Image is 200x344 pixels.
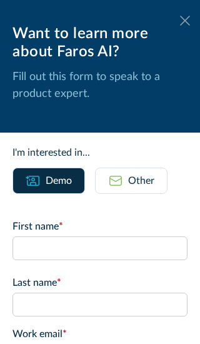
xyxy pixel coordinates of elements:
div: Other [128,173,154,188]
label: Work email [12,326,187,341]
div: Demo [46,173,72,188]
label: First name [12,219,187,234]
div: Want to learn more about Faros AI? [12,25,187,61]
label: Last name [12,275,187,290]
p: Fill out this form to speak to a product expert. [12,69,187,103]
div: I'm interested in... [12,145,187,160]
